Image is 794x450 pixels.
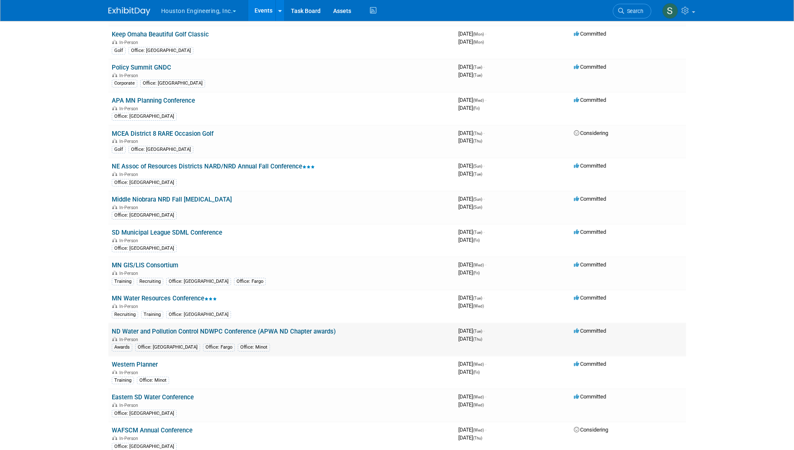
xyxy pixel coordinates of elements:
[458,393,486,400] span: [DATE]
[458,434,482,441] span: [DATE]
[128,47,193,54] div: Office: [GEOGRAPHIC_DATA]
[458,204,482,210] span: [DATE]
[473,131,482,136] span: (Thu)
[458,105,480,111] span: [DATE]
[473,436,482,440] span: (Thu)
[112,361,158,368] a: Western Planner
[458,229,485,235] span: [DATE]
[574,196,606,202] span: Committed
[458,401,484,408] span: [DATE]
[112,229,222,236] a: SD Municipal League SDML Conference
[112,403,117,407] img: In-Person Event
[112,245,177,252] div: Office: [GEOGRAPHIC_DATA]
[458,237,480,243] span: [DATE]
[135,344,200,351] div: Office: [GEOGRAPHIC_DATA]
[458,97,486,103] span: [DATE]
[473,395,484,399] span: (Wed)
[458,64,485,70] span: [DATE]
[473,362,484,367] span: (Wed)
[458,269,480,276] span: [DATE]
[473,304,484,308] span: (Wed)
[112,172,117,176] img: In-Person Event
[574,328,606,334] span: Committed
[473,337,482,341] span: (Thu)
[458,328,485,334] span: [DATE]
[119,172,141,177] span: In-Person
[119,238,141,243] span: In-Person
[574,261,606,268] span: Committed
[458,336,482,342] span: [DATE]
[137,377,169,384] div: Office: Minot
[485,393,486,400] span: -
[483,64,485,70] span: -
[234,278,266,285] div: Office: Fargo
[141,311,163,318] div: Training
[485,427,486,433] span: -
[662,3,678,19] img: Shawn Mistelski
[112,97,195,104] a: APA MN Planning Conference
[458,31,486,37] span: [DATE]
[166,278,231,285] div: Office: [GEOGRAPHIC_DATA]
[119,403,141,408] span: In-Person
[112,139,117,143] img: In-Person Event
[119,139,141,144] span: In-Person
[624,8,643,14] span: Search
[166,311,231,318] div: Office: [GEOGRAPHIC_DATA]
[112,295,217,302] a: MN Water Resources Conference
[574,97,606,103] span: Committed
[112,163,315,170] a: NE Assoc of Resources Districts NARD/NRD Annual Fall Conference
[112,410,177,417] div: Office: [GEOGRAPHIC_DATA]
[574,31,606,37] span: Committed
[108,7,150,16] img: ExhibitDay
[458,137,482,144] span: [DATE]
[112,311,138,318] div: Recruiting
[112,196,232,203] a: Middle Niobrara NRD Fall [MEDICAL_DATA]
[119,106,141,111] span: In-Person
[574,163,606,169] span: Committed
[112,344,132,351] div: Awards
[128,146,193,153] div: Office: [GEOGRAPHIC_DATA]
[473,230,482,235] span: (Tue)
[119,271,141,276] span: In-Person
[574,64,606,70] span: Committed
[119,304,141,309] span: In-Person
[458,171,482,177] span: [DATE]
[473,329,482,334] span: (Tue)
[112,64,171,71] a: Policy Summit GNDC
[112,73,117,77] img: In-Person Event
[137,278,163,285] div: Recruiting
[119,40,141,45] span: In-Person
[458,427,486,433] span: [DATE]
[119,370,141,375] span: In-Person
[112,271,117,275] img: In-Person Event
[473,403,484,407] span: (Wed)
[473,296,482,300] span: (Tue)
[483,295,485,301] span: -
[112,304,117,308] img: In-Person Event
[574,361,606,367] span: Committed
[485,97,486,103] span: -
[473,271,480,275] span: (Fri)
[112,427,193,434] a: WAFSCM Annual Conference
[112,393,194,401] a: Eastern SD Water Conference
[112,31,209,38] a: Keep Omaha Beautiful Golf Classic
[574,229,606,235] span: Committed
[473,65,482,70] span: (Tue)
[112,261,178,269] a: MN GIS/LIS Consortium
[458,303,484,309] span: [DATE]
[473,370,480,375] span: (Fri)
[112,436,117,440] img: In-Person Event
[119,337,141,342] span: In-Person
[473,139,482,143] span: (Thu)
[112,370,117,374] img: In-Person Event
[112,205,117,209] img: In-Person Event
[473,197,482,202] span: (Sun)
[112,377,134,384] div: Training
[112,212,177,219] div: Office: [GEOGRAPHIC_DATA]
[473,428,484,432] span: (Wed)
[483,130,485,136] span: -
[112,179,177,186] div: Office: [GEOGRAPHIC_DATA]
[473,40,484,44] span: (Mon)
[112,106,117,110] img: In-Person Event
[574,427,608,433] span: Considering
